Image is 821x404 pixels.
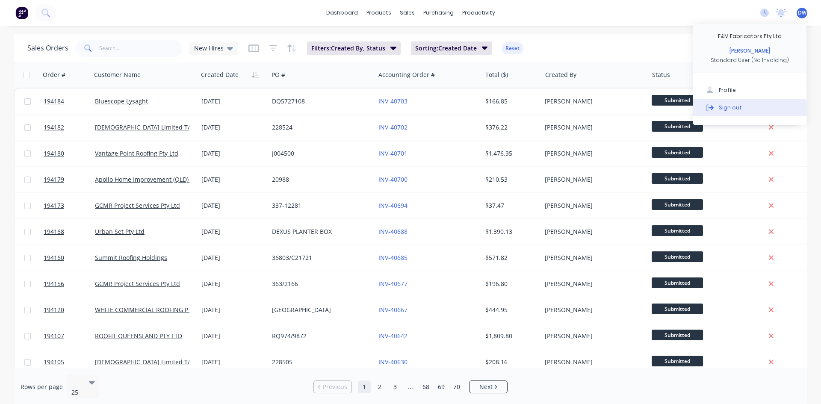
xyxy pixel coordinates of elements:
div: DQ5727108 [272,97,367,106]
div: [PERSON_NAME] [545,306,640,314]
div: Customer Name [94,71,141,79]
span: Next [479,383,493,391]
div: 337-12281 [272,201,367,210]
div: [DATE] [201,149,265,158]
h1: Sales Orders [27,44,68,52]
div: 25 [71,388,82,397]
div: [PERSON_NAME] [545,280,640,288]
div: 20988 [272,175,367,184]
a: Apollo Home Improvement (QLD) Pty Ltd [95,175,210,183]
span: Sorting: Created Date [415,44,477,53]
div: [DATE] [201,175,265,184]
span: Submitted [652,330,703,340]
span: 194179 [44,175,64,184]
div: RQ974/9872 [272,332,367,340]
div: sales [396,6,419,19]
a: INV-40630 [378,358,408,366]
a: [DEMOGRAPHIC_DATA] Limited T/as Joii Roofing [95,123,230,131]
button: Reset [502,42,523,54]
a: Page 1 is your current page [358,380,371,393]
a: GCMR Project Services Pty Ltd [95,201,180,209]
div: Created Date [201,71,239,79]
a: Jump forward [404,380,417,393]
a: 194107 [44,323,95,349]
a: INV-40702 [378,123,408,131]
a: INV-40700 [378,175,408,183]
span: Submitted [652,277,703,288]
div: [PERSON_NAME] [545,97,640,106]
div: $208.16 [485,358,535,366]
a: Next page [470,383,507,391]
a: 194179 [44,167,95,192]
input: Search... [99,40,183,57]
a: 194184 [44,88,95,114]
a: 194156 [44,271,95,297]
div: [PERSON_NAME] [545,149,640,158]
span: Filters: Created By, Status [311,44,385,53]
span: Submitted [652,199,703,210]
div: [DATE] [201,123,265,132]
a: 194160 [44,245,95,271]
div: Accounting Order # [378,71,435,79]
a: Summit Roofing Holdings [95,254,167,262]
span: Submitted [652,147,703,158]
a: 194105 [44,349,95,375]
a: Previous page [314,383,351,391]
span: 194105 [44,358,64,366]
span: 194168 [44,227,64,236]
div: $1,390.13 [485,227,535,236]
button: Sign out [693,99,806,116]
div: J004500 [272,149,367,158]
div: purchasing [419,6,458,19]
div: [DATE] [201,227,265,236]
div: $571.82 [485,254,535,262]
div: [DATE] [201,201,265,210]
a: INV-40677 [378,280,408,288]
span: Rows per page [21,383,63,391]
a: Bluescope Lysaght [95,97,148,105]
div: DEXUS PLANTER BOX [272,227,367,236]
span: Submitted [652,173,703,184]
a: Urban Set Pty Ltd [95,227,145,236]
a: ROOFIT QUEENSLAND PTY LTD [95,332,182,340]
div: Created By [545,71,576,79]
a: INV-40688 [378,227,408,236]
span: 194182 [44,123,64,132]
div: Sign out [719,103,742,111]
div: [PERSON_NAME] [545,227,640,236]
div: Total ($) [485,71,508,79]
div: [PERSON_NAME] [729,47,770,55]
a: WHITE COMMERCIAL ROOFING PTY LTD [95,306,207,314]
div: $166.85 [485,97,535,106]
div: [PERSON_NAME] [545,201,640,210]
a: INV-40667 [378,306,408,314]
a: INV-40701 [378,149,408,157]
span: 194107 [44,332,64,340]
div: Order # [43,71,65,79]
a: Page 3 [389,380,402,393]
div: [DATE] [201,97,265,106]
a: INV-40694 [378,201,408,209]
button: Sorting:Created Date [411,41,492,55]
div: $1,809.80 [485,332,535,340]
div: products [362,6,396,19]
div: [PERSON_NAME] [545,358,640,366]
a: 194120 [44,297,95,323]
a: INV-40685 [378,254,408,262]
div: Standard User (No Invoicing) [711,56,789,64]
div: 228524 [272,123,367,132]
span: Submitted [652,225,703,236]
div: $37.47 [485,201,535,210]
div: 363/2166 [272,280,367,288]
span: 194160 [44,254,64,262]
a: Page 70 [450,380,463,393]
div: [DATE] [201,332,265,340]
span: Submitted [652,304,703,314]
div: [PERSON_NAME] [545,254,640,262]
div: [DATE] [201,254,265,262]
span: 194120 [44,306,64,314]
button: Filters:Created By, Status [307,41,401,55]
div: 36803/C21721 [272,254,367,262]
div: productivity [458,6,499,19]
img: Factory [15,6,28,19]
